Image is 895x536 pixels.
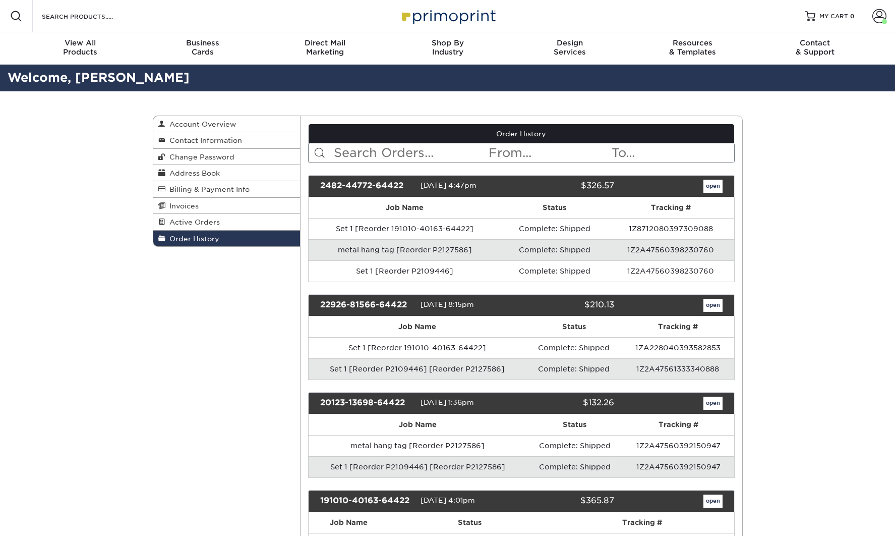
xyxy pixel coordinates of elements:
[313,299,421,312] div: 22926-81566-64422
[703,495,723,508] a: open
[165,120,236,128] span: Account Overview
[309,337,526,358] td: Set 1 [Reorder 191010-40163-64422]
[754,38,876,57] div: & Support
[509,38,631,57] div: Services
[501,218,608,239] td: Complete: Shipped
[153,181,301,197] a: Billing & Payment Info
[153,214,301,230] a: Active Orders
[153,231,301,246] a: Order History
[264,38,386,47] span: Direct Mail
[309,435,526,456] td: metal hang tag [Reorder P2127586]
[526,456,623,477] td: Complete: Shipped
[623,456,734,477] td: 1Z2A47560392150947
[526,316,622,337] th: Status
[19,38,142,57] div: Products
[153,149,301,165] a: Change Password
[165,153,234,161] span: Change Password
[514,299,622,312] div: $210.13
[313,180,421,193] div: 2482-44772-64422
[386,38,509,57] div: Industry
[514,495,622,508] div: $365.87
[526,435,623,456] td: Complete: Shipped
[509,38,631,47] span: Design
[623,435,734,456] td: 1Z2A47560392150947
[333,143,488,163] input: Search Orders...
[622,337,734,358] td: 1ZA228040393582853
[313,495,421,508] div: 191010-40163-64422
[421,398,474,406] span: [DATE] 1:36pm
[501,260,608,282] td: Complete: Shipped
[550,512,734,533] th: Tracking #
[41,10,139,22] input: SEARCH PRODUCTS.....
[421,181,476,189] span: [DATE] 4:47pm
[141,38,264,57] div: Cards
[622,358,734,380] td: 1Z2A47561333340888
[165,235,219,243] span: Order History
[153,116,301,132] a: Account Overview
[264,38,386,57] div: Marketing
[165,218,220,226] span: Active Orders
[153,198,301,214] a: Invoices
[611,143,734,163] input: To...
[165,136,242,144] span: Contact Information
[309,124,734,143] a: Order History
[608,218,734,239] td: 1Z8712080397309088
[488,143,611,163] input: From...
[850,13,855,20] span: 0
[421,496,475,504] span: [DATE] 4:01pm
[165,169,220,177] span: Address Book
[19,38,142,47] span: View All
[501,197,608,218] th: Status
[309,456,526,477] td: Set 1 [Reorder P2109446] [Reorder P2127586]
[754,38,876,47] span: Contact
[631,32,754,65] a: Resources& Templates
[514,397,622,410] div: $132.26
[608,239,734,260] td: 1Z2A47560398230760
[608,197,734,218] th: Tracking #
[19,32,142,65] a: View AllProducts
[153,165,301,181] a: Address Book
[309,358,526,380] td: Set 1 [Reorder P2109446] [Reorder P2127586]
[631,38,754,57] div: & Templates
[141,32,264,65] a: BusinessCards
[819,12,848,21] span: MY CART
[623,414,734,435] th: Tracking #
[501,239,608,260] td: Complete: Shipped
[514,180,622,193] div: $326.57
[397,5,498,27] img: Primoprint
[309,414,526,435] th: Job Name
[309,316,526,337] th: Job Name
[153,132,301,148] a: Contact Information
[309,260,501,282] td: Set 1 [Reorder P2109446]
[165,185,250,193] span: Billing & Payment Info
[264,32,386,65] a: Direct MailMarketing
[309,218,501,239] td: Set 1 [Reorder 191010-40163-64422]
[754,32,876,65] a: Contact& Support
[526,358,622,380] td: Complete: Shipped
[165,202,199,210] span: Invoices
[608,260,734,282] td: 1Z2A47560398230760
[703,180,723,193] a: open
[421,300,474,308] span: [DATE] 8:15pm
[703,397,723,410] a: open
[141,38,264,47] span: Business
[313,397,421,410] div: 20123-13698-64422
[622,316,734,337] th: Tracking #
[526,414,623,435] th: Status
[309,512,389,533] th: Job Name
[526,337,622,358] td: Complete: Shipped
[509,32,631,65] a: DesignServices
[309,239,501,260] td: metal hang tag [Reorder P2127586]
[389,512,550,533] th: Status
[386,32,509,65] a: Shop ByIndustry
[703,299,723,312] a: open
[631,38,754,47] span: Resources
[309,197,501,218] th: Job Name
[386,38,509,47] span: Shop By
